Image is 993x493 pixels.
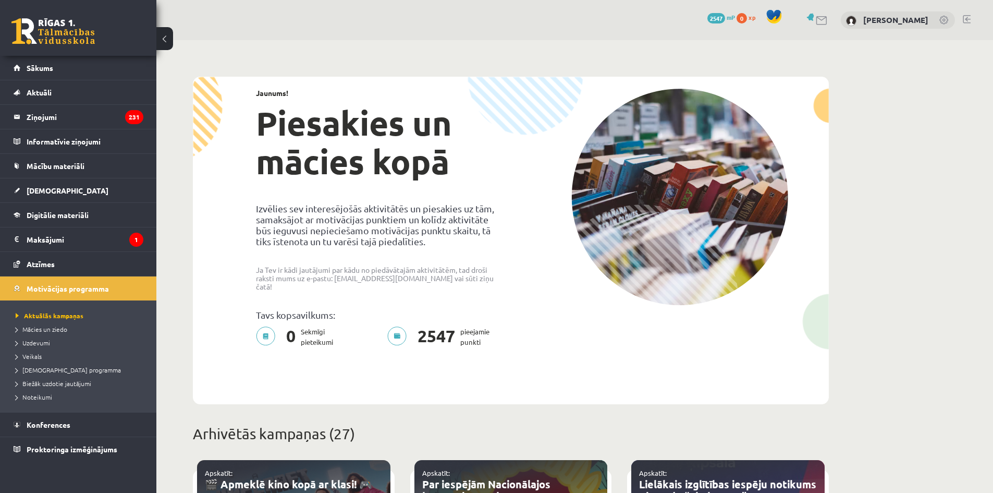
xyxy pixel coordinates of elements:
[16,324,146,334] a: Mācies un ziedo
[16,311,83,320] span: Aktuālās kampaņas
[27,105,143,129] legend: Ziņojumi
[16,339,50,347] span: Uzdevumi
[27,444,117,454] span: Proktoringa izmēģinājums
[863,15,928,25] a: [PERSON_NAME]
[256,203,503,247] p: Izvēlies sev interesējošās aktivitātēs un piesakies uz tām, samaksājot ar motivācijas punktiem un...
[707,13,735,21] a: 2547 mP
[14,56,143,80] a: Sākums
[16,325,67,333] span: Mācies un ziedo
[27,420,70,429] span: Konferences
[16,393,52,401] span: Noteikumi
[14,437,143,461] a: Proktoringa izmēģinājums
[14,105,143,129] a: Ziņojumi231
[125,110,143,124] i: 231
[27,129,143,153] legend: Informatīvie ziņojumi
[16,379,91,388] span: Biežāk uzdotie jautājumi
[707,13,725,23] span: 2547
[129,233,143,247] i: 1
[27,63,53,73] span: Sākums
[27,259,55,269] span: Atzīmes
[27,210,89,220] span: Digitālie materiāli
[737,13,747,23] span: 0
[27,88,52,97] span: Aktuāli
[16,352,42,360] span: Veikals
[571,89,788,305] img: campaign-image-1c4f3b39ab1f89d1fca25a8facaab35ebc8e40cf20aedba61fd73fb4233361ac.png
[14,80,143,104] a: Aktuāli
[27,186,108,195] span: [DEMOGRAPHIC_DATA]
[16,379,146,388] a: Biežāk uzdotie jautājumi
[205,468,232,477] a: Apskatīt:
[16,338,146,347] a: Uzdevumi
[16,365,146,375] a: [DEMOGRAPHIC_DATA] programma
[11,18,95,44] a: Rīgas 1. Tālmācības vidusskola
[639,468,667,477] a: Apskatīt:
[27,227,143,251] legend: Maksājumi
[256,327,339,347] p: Sekmīgi pieteikumi
[256,104,503,181] h1: Piesakies un mācies kopā
[422,468,450,477] a: Apskatīt:
[14,413,143,437] a: Konferences
[737,13,761,21] a: 0 xp
[16,366,121,374] span: [DEMOGRAPHIC_DATA] programma
[727,13,735,21] span: mP
[749,13,755,21] span: xp
[256,88,288,98] strong: Jaunums!
[14,252,143,276] a: Atzīmes
[193,423,829,445] p: Arhivētās kampaņas (27)
[256,266,503,291] p: Ja Tev ir kādi jautājumi par kādu no piedāvātajām aktivitātēm, tad droši raksti mums uz e-pastu: ...
[27,284,109,293] span: Motivācijas programma
[205,477,372,491] a: 🎬 Apmeklē kino kopā ar klasi! 🎮
[16,392,146,402] a: Noteikumi
[14,276,143,300] a: Motivācijas programma
[14,178,143,202] a: [DEMOGRAPHIC_DATA]
[14,129,143,153] a: Informatīvie ziņojumi
[14,203,143,227] a: Digitālie materiāli
[14,227,143,251] a: Maksājumi1
[16,311,146,320] a: Aktuālās kampaņas
[387,327,496,347] p: pieejamie punkti
[412,327,460,347] span: 2547
[16,352,146,361] a: Veikals
[14,154,143,178] a: Mācību materiāli
[256,309,503,320] p: Tavs kopsavilkums:
[27,161,84,171] span: Mācību materiāli
[281,327,301,347] span: 0
[846,16,856,26] img: Jānis Krilovs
